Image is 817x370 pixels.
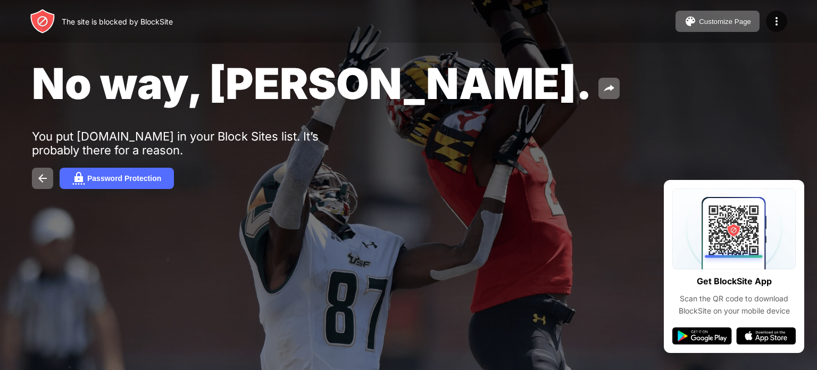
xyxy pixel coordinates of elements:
img: share.svg [603,82,615,95]
img: back.svg [36,172,49,185]
span: No way, [PERSON_NAME]. [32,57,592,109]
button: Customize Page [676,11,760,32]
img: google-play.svg [672,327,732,344]
div: Customize Page [699,18,751,26]
button: Password Protection [60,168,174,189]
img: menu-icon.svg [770,15,783,28]
div: Scan the QR code to download BlockSite on your mobile device [672,293,796,317]
iframe: Banner [32,236,284,358]
img: pallet.svg [684,15,697,28]
img: password.svg [72,172,85,185]
div: Password Protection [87,174,161,183]
img: app-store.svg [736,327,796,344]
div: Get BlockSite App [697,274,772,289]
div: The site is blocked by BlockSite [62,17,173,26]
img: header-logo.svg [30,9,55,34]
div: You put [DOMAIN_NAME] in your Block Sites list. It’s probably there for a reason. [32,129,361,157]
